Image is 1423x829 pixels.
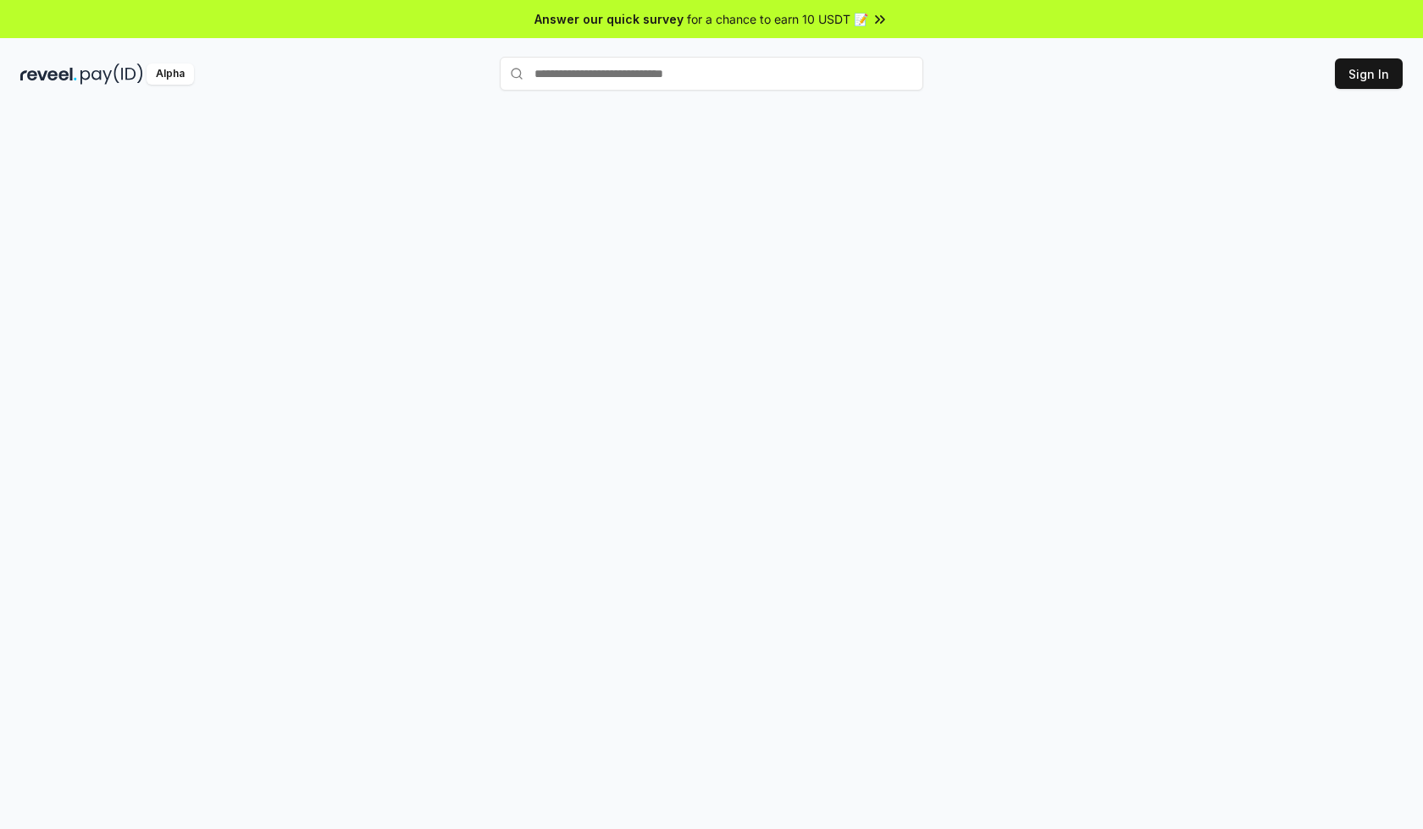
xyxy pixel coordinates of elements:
[1335,58,1403,89] button: Sign In
[687,10,868,28] span: for a chance to earn 10 USDT 📝
[20,64,77,85] img: reveel_dark
[534,10,684,28] span: Answer our quick survey
[147,64,194,85] div: Alpha
[80,64,143,85] img: pay_id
